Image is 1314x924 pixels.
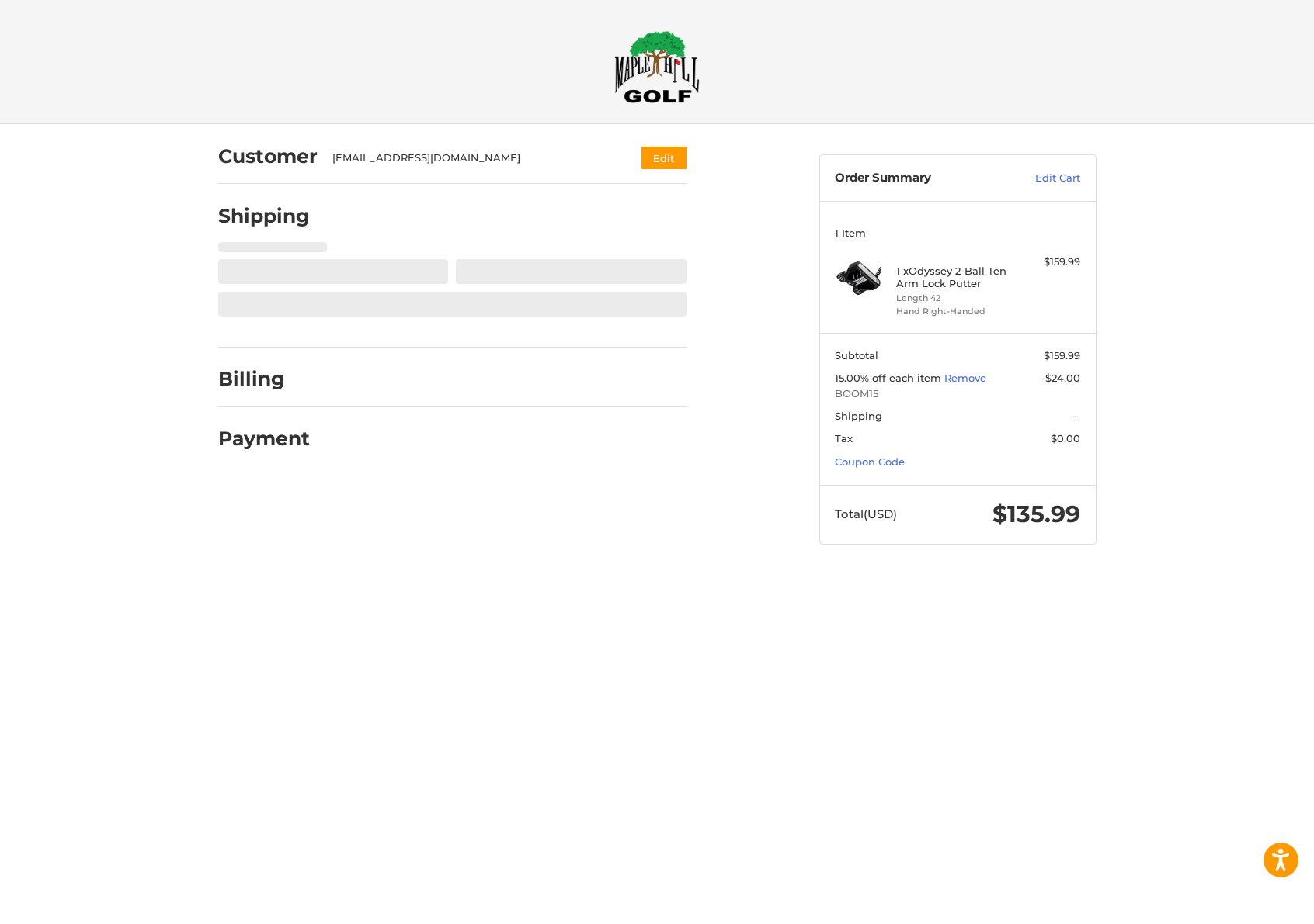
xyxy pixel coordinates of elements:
[835,349,878,362] span: Subtotal
[1051,432,1080,445] span: $0.00
[896,292,1015,305] li: Length 42
[614,30,700,103] img: Maple Hill Golf
[332,151,611,166] div: [EMAIL_ADDRESS][DOMAIN_NAME]
[944,372,986,384] a: Remove
[835,432,853,445] span: Tax
[992,500,1080,528] span: $135.99
[1041,372,1080,384] span: -$24.00
[218,144,318,168] h2: Customer
[218,204,310,228] h2: Shipping
[896,265,1015,290] h4: 1 x Odyssey 2-Ball Ten Arm Lock Putter
[1186,882,1314,924] iframe: Google Customer Reviews
[1019,254,1080,270] div: $159.99
[835,507,897,521] span: Total (USD)
[218,427,310,451] h2: Payment
[218,367,309,391] h2: Billing
[896,305,1015,318] li: Hand Right-Handed
[1002,171,1080,186] a: Edit Cart
[835,455,905,468] a: Coupon Code
[835,386,1080,402] span: BOOM15
[835,372,944,384] span: 15.00% off each item
[835,410,882,422] span: Shipping
[835,227,1080,239] h3: 1 Item
[835,171,1002,186] h3: Order Summary
[641,147,687,169] button: Edit
[1072,410,1080,422] span: --
[1044,349,1080,362] span: $159.99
